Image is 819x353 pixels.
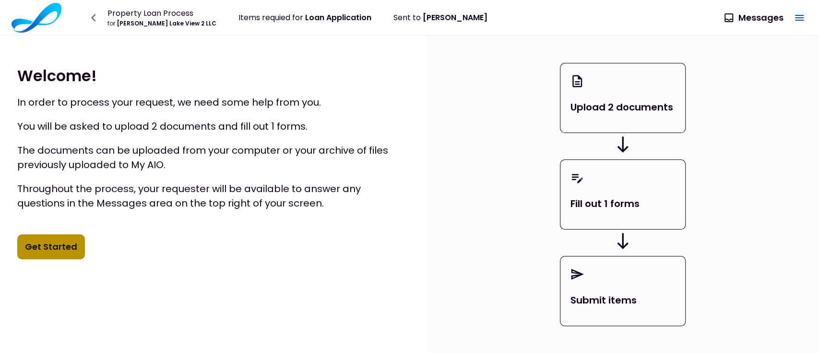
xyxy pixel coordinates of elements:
span: for [107,19,115,27]
div: Sent to [393,12,487,24]
div: Property Loan Process [107,7,216,19]
p: Submit items [570,293,676,307]
p: In order to process your request, we need some help from you. [17,95,410,110]
button: Messages [717,5,791,30]
span: Loan Application [305,12,371,23]
button: Get Started [17,234,85,259]
p: Throughout the process, your requester will be available to answer any questions in the Messages ... [17,182,410,210]
p: The documents can be uploaded from your computer or your archive of files previously uploaded to ... [17,143,410,172]
p: You will be asked to upload 2 documents and fill out 1 forms. [17,119,410,134]
img: Logo [12,3,61,33]
div: Items requied for [238,12,371,24]
div: [PERSON_NAME] Lake View 2 LLC [107,19,216,28]
span: [PERSON_NAME] [423,12,487,23]
p: Upload 2 documents [570,100,676,114]
p: Fill out 1 forms [570,196,676,211]
h1: Welcome ! [17,66,410,85]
